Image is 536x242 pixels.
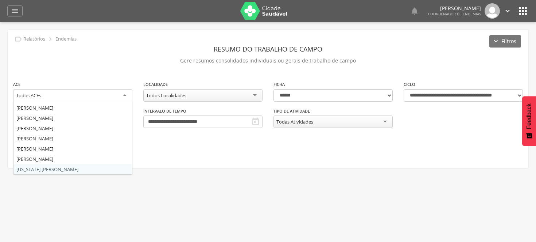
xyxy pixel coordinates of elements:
[143,82,168,87] label: Localidade
[16,92,41,99] div: Todos ACEs
[273,82,285,87] label: Ficha
[428,11,481,16] span: Coordenador de Endemias
[23,36,45,42] p: Relatórios
[13,144,132,154] div: [PERSON_NAME]
[46,35,54,43] i: 
[13,113,132,123] div: [PERSON_NAME]
[13,103,132,113] div: [PERSON_NAME]
[410,3,419,19] a: 
[13,82,20,87] label: ACE
[13,164,132,174] div: [US_STATE] [PERSON_NAME]
[526,103,532,129] span: Feedback
[13,133,132,144] div: [PERSON_NAME]
[7,5,23,16] a: 
[504,7,512,15] i: 
[517,5,529,17] i: 
[273,108,310,114] label: Tipo de Atividade
[13,154,132,164] div: [PERSON_NAME]
[146,92,186,99] div: Todos Localidades
[14,35,22,43] i: 
[504,3,512,19] a: 
[13,42,523,56] header: Resumo do Trabalho de Campo
[489,35,521,48] button: Filtros
[13,123,132,133] div: [PERSON_NAME]
[143,108,186,114] label: Intervalo de Tempo
[13,56,523,66] p: Gere resumos consolidados individuais ou gerais de trabalho de campo
[276,118,313,125] div: Todas Atividades
[55,36,77,42] p: Endemias
[410,7,419,15] i: 
[11,7,19,15] i: 
[522,96,536,146] button: Feedback - Mostrar pesquisa
[251,117,260,126] i: 
[428,6,481,11] p: [PERSON_NAME]
[404,82,415,87] label: Ciclo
